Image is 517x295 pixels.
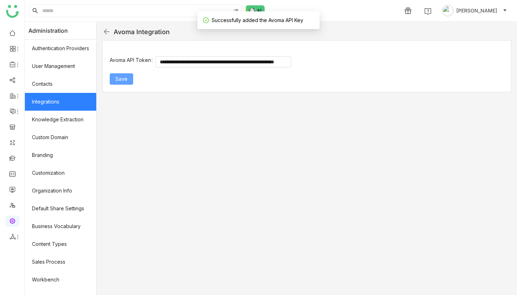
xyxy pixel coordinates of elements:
[25,271,96,289] a: Workbench
[246,5,265,16] img: ask-buddy-normal.svg
[25,200,96,217] a: Default Share Settings
[25,235,96,253] a: Content Types
[456,7,497,15] span: [PERSON_NAME]
[424,8,431,15] img: help.svg
[110,73,133,85] button: Save
[25,217,96,235] a: Business Vocabulary
[25,146,96,164] a: Branding
[25,182,96,200] a: Organization Info
[25,253,96,271] a: Sales Process
[6,5,19,18] img: logo
[110,56,156,64] label: Avoma API Token
[25,57,96,75] a: User Management
[25,93,96,111] a: Integrations
[25,164,96,182] a: Customization
[441,5,508,16] button: [PERSON_NAME]
[233,8,239,14] img: search-type.svg
[28,22,68,39] span: Administration
[25,111,96,128] a: Knowledge Extraction
[102,27,111,36] img: back.svg
[442,5,453,16] img: avatar
[115,75,127,83] span: Save
[212,17,303,23] span: Successfully added the Avoma API Key
[114,28,170,36] div: Avoma Integration
[25,75,96,93] a: Contacts
[25,128,96,146] a: Custom Domain
[25,39,96,57] a: Authentication Providers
